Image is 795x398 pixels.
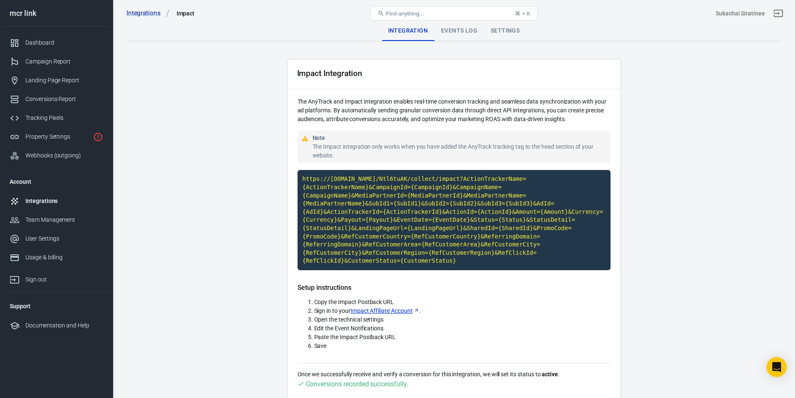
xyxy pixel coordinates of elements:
[3,90,110,109] a: Conversions Report
[25,76,103,85] div: Landing Page Report
[351,307,419,315] a: Impact Affiliate Account
[25,321,103,330] div: Documentation and Help
[3,146,110,165] a: Webhooks (outgoing)
[25,151,103,160] div: Webhooks (outgoing)
[314,299,394,305] span: Copy the Impact Postback URL
[25,197,103,205] div: Integrations
[298,284,611,292] h5: Setup instructions
[25,38,103,47] div: Dashboard
[313,134,326,141] strong: Note
[314,316,384,323] span: Open the technical settings
[3,192,110,210] a: Integrations
[515,10,530,17] div: ⌘ + K
[298,370,611,379] p: Once we successfully receive and verify a conversion for this integration, we will set its status...
[3,296,110,316] li: Support
[434,21,484,41] div: Events Log
[25,57,103,66] div: Campaign Report
[93,132,103,142] svg: Property is not installed yet
[542,371,558,378] strong: active
[314,307,421,314] span: Sign in to your .
[298,97,611,124] p: The AnyTrack and Impact integration enables real-time conversion tracking and seamless data synch...
[25,215,103,224] div: Team Management
[3,248,110,267] a: Usage & billing
[3,52,110,71] a: Campaign Report
[3,172,110,192] li: Account
[314,325,384,332] span: Edit the Event Notifications
[25,234,103,243] div: User Settings
[3,33,110,52] a: Dashboard
[768,3,788,23] a: Sign out
[25,253,103,262] div: Usage & billing
[297,69,362,78] div: Impact Integration
[314,334,396,340] span: Paste the Impact Postback URL
[25,275,103,284] div: Sign out
[3,267,110,289] a: Sign out
[25,132,90,141] div: Property Settings
[314,342,327,349] span: Save
[25,114,103,122] div: Tracking Pixels
[298,170,611,270] code: Click to copy
[3,210,110,229] a: Team Management
[306,379,408,389] div: Conversions recorded successfully.
[3,127,110,146] a: Property Settings
[3,10,110,17] div: mcr link
[371,6,538,20] button: Find anything...⌘ + K
[716,9,765,18] div: Account id: Ntl6tuAK
[3,71,110,90] a: Landing Page Report
[3,109,110,127] a: Tracking Pixels
[386,10,424,17] span: Find anything...
[381,21,434,41] div: Integration
[3,229,110,248] a: User Settings
[25,95,103,104] div: Conversions Report
[767,357,787,377] div: Open Intercom Messenger
[313,142,607,160] div: The Impact integration only works when you have added the AnyTrack tracking tag to the head secti...
[126,9,170,18] a: Integrations
[177,9,195,18] div: Impact
[484,21,526,41] div: Settings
